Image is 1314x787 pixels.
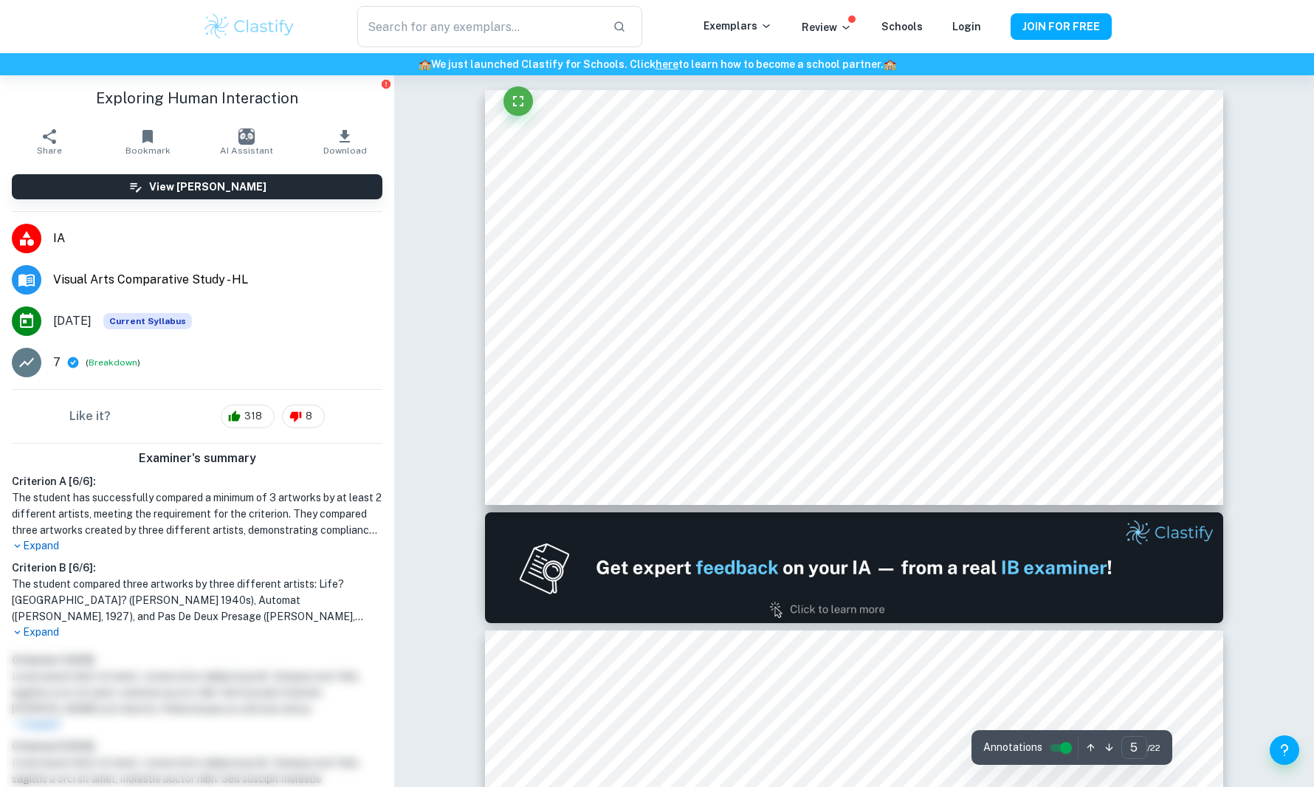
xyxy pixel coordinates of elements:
input: Search for any exemplars... [357,6,601,47]
img: Clastify logo [202,12,296,41]
p: 7 [53,354,61,371]
h1: The student compared three artworks by three different artists: Life? [GEOGRAPHIC_DATA]? ([PERSON... [12,576,382,625]
button: Fullscreen [503,86,533,116]
h6: Like it? [69,408,111,425]
span: Visual Arts Comparative Study - HL [53,271,382,289]
button: Download [296,121,395,162]
span: Share [37,145,62,156]
div: This exemplar is based on the current syllabus. Feel free to refer to it for inspiration/ideas wh... [103,313,192,329]
p: Expand [12,538,382,554]
span: / 22 [1147,741,1160,755]
a: here [656,58,678,70]
span: 318 [236,409,270,424]
h6: Examiner's summary [6,450,388,467]
button: JOIN FOR FREE [1011,13,1112,40]
img: Ad [485,512,1223,623]
span: [DATE] [53,312,92,330]
button: View [PERSON_NAME] [12,174,382,199]
h6: Criterion A [ 6 / 6 ]: [12,473,382,489]
button: AI Assistant [197,121,296,162]
span: Download [323,145,367,156]
img: AI Assistant [238,128,255,145]
button: Breakdown [89,356,137,369]
a: Login [952,21,981,32]
p: Expand [12,625,382,640]
button: Report issue [380,78,391,89]
div: 8 [282,405,325,428]
span: AI Assistant [220,145,273,156]
h6: View [PERSON_NAME] [149,179,266,195]
div: 318 [221,405,275,428]
button: Bookmark [99,121,198,162]
span: Current Syllabus [103,313,192,329]
span: IA [53,230,382,247]
button: Help and Feedback [1270,735,1299,765]
span: 🏫 [419,58,431,70]
span: 8 [297,409,320,424]
h1: The student has successfully compared a minimum of 3 artworks by at least 2 different artists, me... [12,489,382,538]
p: Exemplars [704,18,772,34]
span: Annotations [983,740,1042,755]
span: ( ) [86,356,140,370]
span: 🏫 [884,58,896,70]
h1: Exploring Human Interaction [12,87,382,109]
span: Bookmark [125,145,171,156]
h6: We just launched Clastify for Schools. Click to learn how to become a school partner. [3,56,1311,72]
a: Schools [881,21,923,32]
p: Review [802,19,852,35]
h6: Criterion B [ 6 / 6 ]: [12,560,382,576]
